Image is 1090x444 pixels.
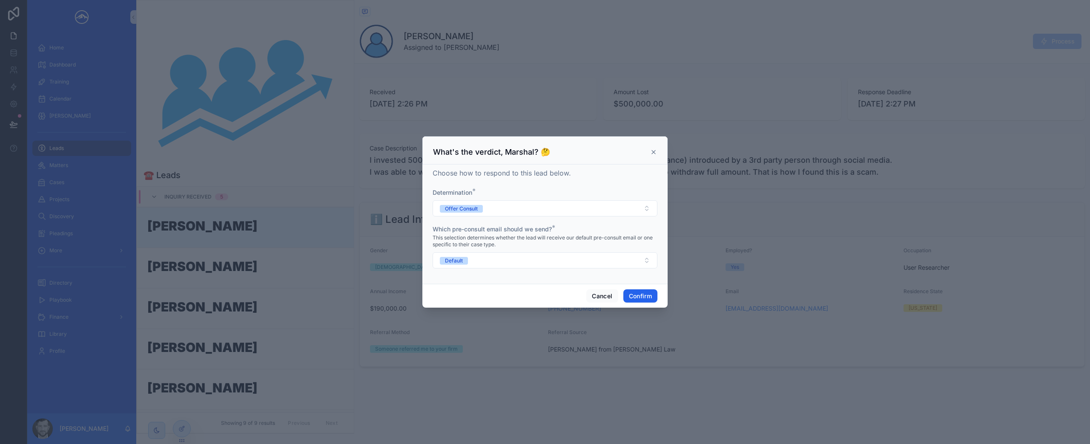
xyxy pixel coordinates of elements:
[623,289,657,303] button: Confirm
[433,200,657,216] button: Select Button
[433,252,657,268] button: Select Button
[433,225,552,233] span: Which pre-consult email should we send?
[433,147,550,157] h3: What's the verdict, Marshal? 🤔
[445,257,463,265] div: Default
[586,289,618,303] button: Cancel
[445,205,478,213] div: Offer Consult
[433,189,472,196] span: Determination
[433,234,657,248] span: This selection determines whether the lead will receive our default pre-consult email or one spec...
[433,169,571,177] span: Choose how to respond to this lead below.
